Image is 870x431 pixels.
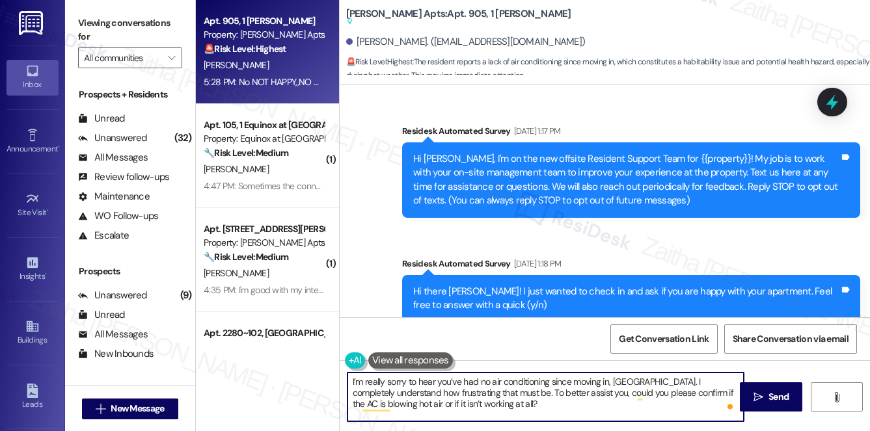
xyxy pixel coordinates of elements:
strong: 🔧 Risk Level: Medium [204,251,288,263]
div: WO Follow-ups [78,209,158,223]
textarea: To enrich screen reader interactions, please activate Accessibility in Grammarly extension settings [347,372,744,421]
span: • [47,206,49,215]
button: Get Conversation Link [610,324,717,354]
a: Inbox [7,60,59,95]
span: [PERSON_NAME] [204,267,269,279]
a: Leads [7,380,59,415]
img: ResiDesk Logo [19,11,46,35]
div: Property: [PERSON_NAME] Apts [204,236,324,250]
div: Review follow-ups [78,170,169,184]
div: Unanswered [78,131,147,145]
div: (9) [177,285,195,306]
span: Send [768,390,789,404]
div: Apt. 2280~102, [GEOGRAPHIC_DATA] [204,326,324,340]
button: Share Conversation via email [724,324,857,354]
div: [PERSON_NAME]. ([EMAIL_ADDRESS][DOMAIN_NAME]) [346,35,586,49]
div: [DATE] 1:18 PM [511,257,562,270]
a: Insights • [7,252,59,287]
div: Property: Equinox at [GEOGRAPHIC_DATA] [204,132,324,146]
strong: 🚨 Risk Level: Highest [204,43,286,55]
i:  [168,53,175,63]
strong: 🚨 Risk Level: Highest [346,57,413,67]
div: All Messages [78,328,148,341]
b: [PERSON_NAME] Apts: Apt. 905, 1 [PERSON_NAME] [346,7,571,29]
span: [PERSON_NAME] [204,163,269,175]
i:  [96,404,105,414]
div: 5:28 PM: No NOT HAPPY,,NO AIR CONDITIONING since I've moved in [204,76,459,88]
button: New Message [82,398,178,419]
div: 4:47 PM: Sometimes the connection is weak or interrupted so it delays my work [204,180,503,192]
div: Residents [65,384,195,397]
span: • [58,142,60,151]
div: [DATE] 1:17 PM [511,124,561,138]
div: Residesk Automated Survey [402,124,860,142]
div: Hi [PERSON_NAME], I'm on the new offsite Resident Support Team for {{property}}! My job is to wor... [413,152,839,208]
a: Site Visit • [7,188,59,223]
span: Get Conversation Link [619,332,709,346]
span: [PERSON_NAME] [204,59,269,71]
div: Unanswered [78,289,147,302]
i:  [832,392,841,402]
span: Share Conversation via email [733,332,849,346]
input: All communities [84,47,161,68]
div: New Inbounds [78,347,154,361]
div: Unread [78,308,125,322]
div: Maintenance [78,190,150,203]
div: Apt. 905, 1 [PERSON_NAME] [204,14,324,28]
button: Send [740,382,803,411]
span: New Message [111,402,164,415]
i:  [754,392,763,402]
div: Apt. 105, 1 Equinox at [GEOGRAPHIC_DATA] [204,118,324,132]
div: Residesk Automated Survey [402,257,860,275]
div: Property: [PERSON_NAME] Apts [204,28,324,42]
strong: 🔧 Risk Level: Medium [204,147,288,159]
div: (32) [171,128,195,148]
div: Apt. [STREET_ADDRESS][PERSON_NAME] [204,222,324,236]
a: Buildings [7,315,59,350]
span: • [45,270,47,279]
div: Prospects + Residents [65,88,195,101]
div: Prospects [65,265,195,278]
label: Viewing conversations for [78,13,182,47]
div: Unread [78,112,125,125]
div: Escalate [78,229,129,242]
div: All Messages [78,151,148,164]
span: : The resident reports a lack of air conditioning since moving in, which constitutes a habitabili... [346,55,870,83]
div: Hi there [PERSON_NAME]! I just wanted to check in and ask if you are happy with your apartment. F... [413,285,839,313]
